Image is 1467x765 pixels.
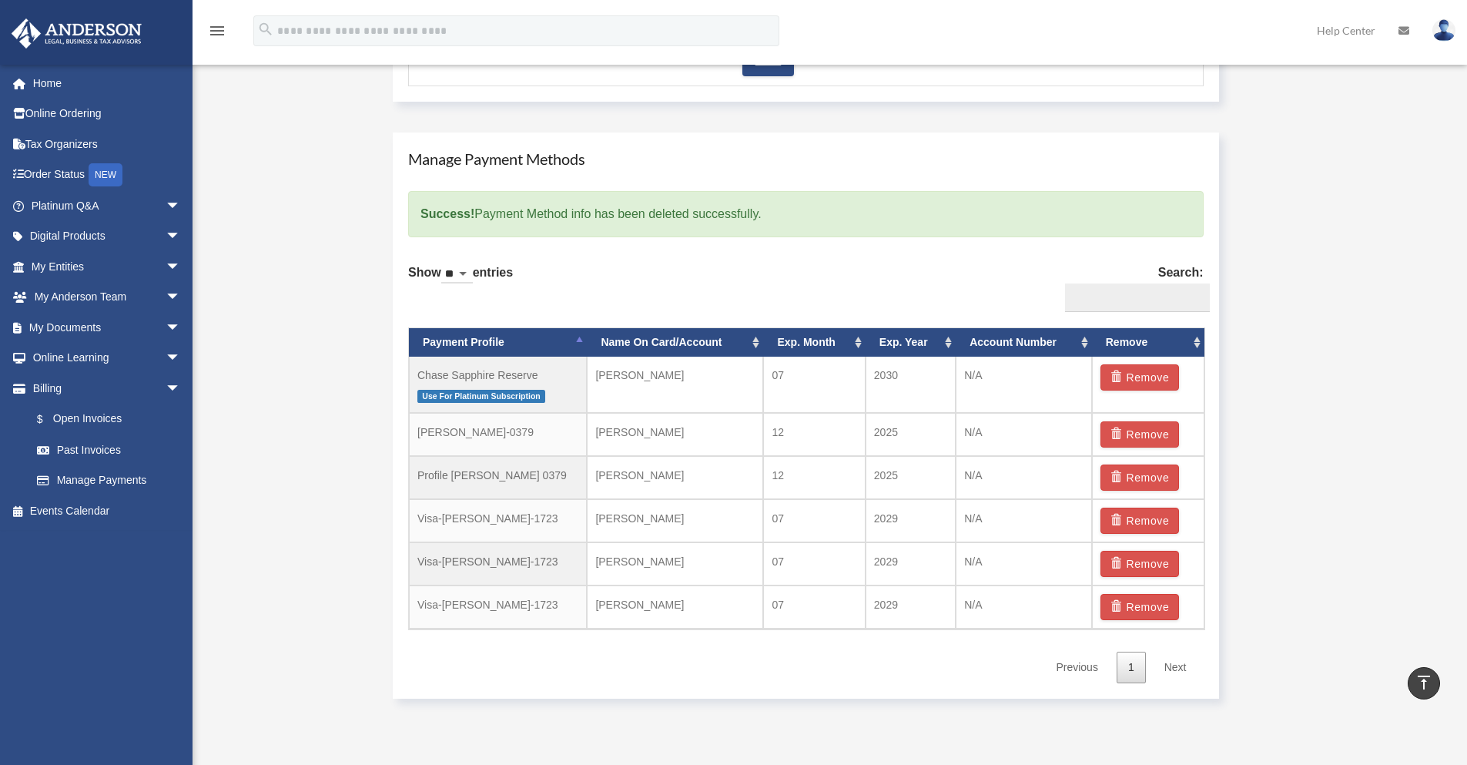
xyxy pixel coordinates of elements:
[587,585,763,629] td: [PERSON_NAME]
[1100,364,1180,391] button: Remove
[11,343,204,374] a: Online Learningarrow_drop_down
[257,21,274,38] i: search
[587,456,763,499] td: [PERSON_NAME]
[956,585,1092,629] td: N/A
[587,328,763,357] th: Name On Card/Account: activate to sort column ascending
[1092,328,1204,357] th: Remove: activate to sort column ascending
[587,357,763,414] td: [PERSON_NAME]
[45,410,53,429] span: $
[11,190,204,221] a: Platinum Q&Aarrow_drop_down
[11,312,204,343] a: My Documentsarrow_drop_down
[1153,652,1198,683] a: Next
[866,456,956,499] td: 2025
[166,221,196,253] span: arrow_drop_down
[420,207,474,220] strong: Success!
[1117,652,1146,683] a: 1
[1044,652,1109,683] a: Previous
[1415,673,1433,692] i: vertical_align_top
[441,266,473,284] select: Showentries
[409,542,587,585] td: Visa-[PERSON_NAME]-1723
[11,282,204,313] a: My Anderson Teamarrow_drop_down
[166,343,196,374] span: arrow_drop_down
[1100,421,1180,448] button: Remove
[763,357,865,414] td: 07
[7,18,146,49] img: Anderson Advisors Platinum Portal
[866,357,956,414] td: 2030
[89,163,122,186] div: NEW
[409,328,587,357] th: Payment Profile: activate to sort column descending
[11,99,204,129] a: Online Ordering
[11,251,204,282] a: My Entitiesarrow_drop_down
[1100,594,1180,620] button: Remove
[1408,667,1440,700] a: vertical_align_top
[208,22,226,40] i: menu
[763,542,865,585] td: 07
[1100,551,1180,577] button: Remove
[763,585,865,629] td: 07
[587,542,763,585] td: [PERSON_NAME]
[11,373,204,404] a: Billingarrow_drop_down
[866,328,956,357] th: Exp. Year: activate to sort column ascending
[763,499,865,542] td: 07
[166,190,196,222] span: arrow_drop_down
[11,68,204,99] a: Home
[763,456,865,499] td: 12
[417,390,545,403] span: Use For Platinum Subscription
[409,413,587,456] td: [PERSON_NAME]-0379
[22,435,204,465] a: Past Invoices
[866,413,956,456] td: 2025
[866,585,956,629] td: 2029
[1100,508,1180,534] button: Remove
[408,262,513,299] label: Show entries
[866,542,956,585] td: 2029
[763,328,865,357] th: Exp. Month: activate to sort column ascending
[956,413,1092,456] td: N/A
[22,404,204,435] a: $Open Invoices
[166,373,196,404] span: arrow_drop_down
[763,413,865,456] td: 12
[956,357,1092,414] td: N/A
[956,456,1092,499] td: N/A
[11,129,204,159] a: Tax Organizers
[409,456,587,499] td: Profile [PERSON_NAME] 0379
[409,585,587,629] td: Visa-[PERSON_NAME]-1723
[956,328,1092,357] th: Account Number: activate to sort column ascending
[409,357,587,414] td: Chase Sapphire Reserve
[166,251,196,283] span: arrow_drop_down
[11,495,204,526] a: Events Calendar
[166,312,196,344] span: arrow_drop_down
[956,499,1092,542] td: N/A
[1100,465,1180,491] button: Remove
[1059,262,1204,313] label: Search:
[11,221,204,252] a: Digital Productsarrow_drop_down
[408,191,1204,237] div: Payment Method info has been deleted successfully.
[409,499,587,542] td: Visa-[PERSON_NAME]-1723
[866,499,956,542] td: 2029
[587,499,763,542] td: [PERSON_NAME]
[208,27,226,40] a: menu
[1432,19,1455,42] img: User Pic
[587,413,763,456] td: [PERSON_NAME]
[408,148,1204,169] h4: Manage Payment Methods
[1065,284,1210,313] input: Search:
[166,282,196,314] span: arrow_drop_down
[956,542,1092,585] td: N/A
[11,159,204,191] a: Order StatusNEW
[22,465,196,496] a: Manage Payments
